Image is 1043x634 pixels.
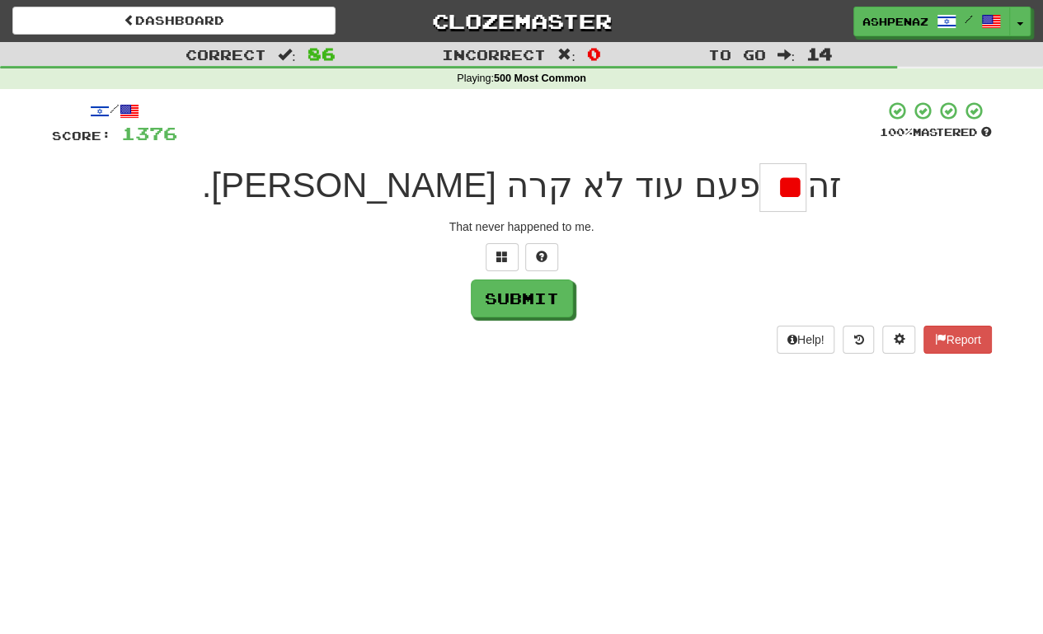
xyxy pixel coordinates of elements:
button: Switch sentence to multiple choice alt+p [486,243,519,271]
a: Ashpenaz / [853,7,1010,36]
div: That never happened to me. [52,218,992,235]
span: To go [707,46,765,63]
span: Incorrect [442,46,546,63]
button: Help! [777,326,835,354]
span: Correct [186,46,266,63]
a: Clozemaster [360,7,684,35]
span: Ashpenaz [862,14,928,29]
span: 14 [806,44,833,63]
div: Mastered [880,125,992,140]
span: 0 [587,44,601,63]
button: Submit [471,279,573,317]
span: : [278,48,296,62]
span: : [557,48,576,62]
strong: 500 Most Common [494,73,586,84]
span: 100 % [880,125,913,139]
span: : [777,48,795,62]
span: זה [806,166,841,204]
a: Dashboard [12,7,336,35]
span: 1376 [121,123,177,143]
div: / [52,101,177,121]
button: Single letter hint - you only get 1 per sentence and score half the points! alt+h [525,243,558,271]
button: Round history (alt+y) [843,326,874,354]
span: פעם עוד לא קרה [PERSON_NAME]. [202,166,760,204]
span: 86 [308,44,336,63]
span: Score: [52,129,111,143]
button: Report [923,326,991,354]
span: / [965,13,973,25]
